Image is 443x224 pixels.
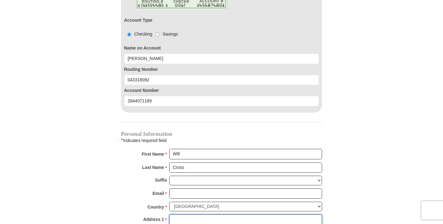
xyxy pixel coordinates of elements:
strong: Address 1 [143,215,164,224]
label: Routing Number [124,66,319,73]
strong: Suffix [155,176,167,184]
strong: Last Name [142,163,164,172]
label: Name on Account [124,45,319,51]
label: Account Type [124,17,153,24]
div: Checking Savings [124,31,178,37]
div: Indicates required field [121,136,322,144]
h4: Personal Information [121,131,322,136]
strong: First Name [142,150,164,158]
strong: Country [148,203,164,211]
strong: Email [153,189,164,198]
label: Account Number [124,87,319,94]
